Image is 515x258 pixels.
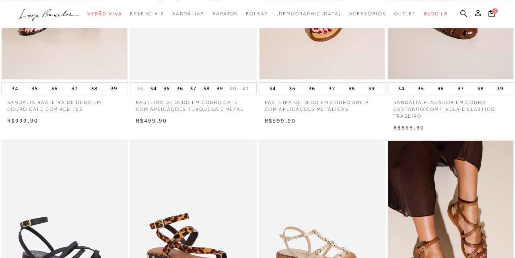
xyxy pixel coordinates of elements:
a: noSubCategoriesText [212,6,238,21]
button: 34 [267,83,278,94]
button: 36 [49,83,60,94]
button: 38 [346,83,357,94]
button: 35 [161,83,172,94]
button: 38 [475,83,486,94]
a: BLOG LB [424,6,447,21]
span: Sapatos [212,11,238,17]
button: 37 [326,83,338,94]
span: [DEMOGRAPHIC_DATA] [276,11,341,17]
button: 40 [227,85,239,92]
a: noSubCategoriesText [87,6,122,21]
span: Bolsas [246,11,268,17]
button: 36 [174,83,185,94]
span: 0 [492,8,498,14]
span: BLOG LB [424,11,447,17]
span: Essenciais [130,11,164,17]
button: 34 [396,83,407,94]
a: noSubCategoriesText [130,6,164,21]
a: noSubCategoriesText [172,6,204,21]
span: R$499,90 [136,117,167,124]
span: R$599,90 [265,117,296,124]
button: 38 [201,83,212,94]
a: SANDÁLIA PESCADOR EM COURO CASTANHO COM FIVELA E ELÁSTICO TRASEIRO [387,94,514,119]
button: 0 [486,9,497,20]
button: 39 [214,83,225,94]
button: 37 [455,83,466,94]
a: noSubCategoriesText [276,6,341,21]
a: noSubCategoriesText [246,6,268,21]
button: 35 [415,83,426,94]
a: noSubCategoriesText [394,6,416,21]
button: 35 [286,83,298,94]
a: RASTEIRA DE DEDO EM COURO AREIA COM APLICAÇÕES METÁLICAS [259,94,385,113]
button: 37 [69,83,80,94]
span: R$599,90 [393,124,425,131]
button: 39 [366,83,377,94]
button: 34 [9,83,21,94]
span: Acessórios [349,11,386,17]
button: 37 [187,83,199,94]
span: R$999,90 [7,117,39,124]
a: RASTEIRA DE DEDO EM COURO CAFÉ COM APLICAÇÕES TURQUESA E METAL [130,94,257,113]
button: 36 [306,83,317,94]
button: 33 [134,85,146,92]
button: 35 [29,83,40,94]
span: Verão Viva [87,11,122,17]
a: noSubCategoriesText [349,6,386,21]
button: 38 [89,83,100,94]
a: SANDÁLIA RASTEIRA DE DEDO EM COURO CAFÉ COM REBITES [1,94,128,113]
button: 39 [494,83,506,94]
span: Outlet [394,11,416,17]
button: 34 [148,83,159,94]
button: 41 [240,85,251,92]
button: 39 [108,83,119,94]
button: 36 [435,83,446,94]
span: Sandálias [172,11,204,17]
